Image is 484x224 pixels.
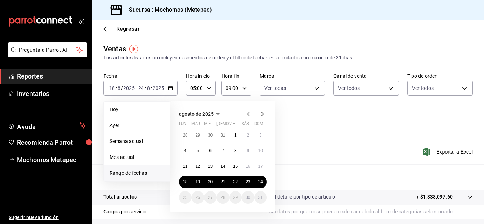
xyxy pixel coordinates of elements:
button: 30 de julio de 2025 [204,129,216,142]
button: Exportar a Excel [424,148,473,156]
button: 16 de agosto de 2025 [242,160,254,173]
abbr: 28 de julio de 2025 [183,133,187,138]
span: Hoy [109,106,164,113]
abbr: 30 de julio de 2025 [208,133,213,138]
button: 9 de agosto de 2025 [242,144,254,157]
abbr: 6 de agosto de 2025 [209,148,212,153]
abbr: 28 de agosto de 2025 [220,195,225,200]
abbr: 9 de agosto de 2025 [247,148,249,153]
label: Fecha [103,74,178,79]
input: -- [117,85,121,91]
abbr: 29 de agosto de 2025 [233,195,238,200]
input: -- [147,85,150,91]
p: Cargos por servicio [103,208,147,216]
button: 2 de agosto de 2025 [242,129,254,142]
abbr: 22 de agosto de 2025 [233,179,238,184]
button: 19 de agosto de 2025 [191,176,204,188]
span: Inventarios [17,89,86,98]
input: ---- [123,85,135,91]
button: agosto de 2025 [179,110,222,118]
span: / [115,85,117,91]
p: Total artículos [103,193,137,201]
span: Mes actual [109,154,164,161]
input: ---- [152,85,164,91]
button: 1 de agosto de 2025 [229,129,242,142]
span: Rango de fechas [109,170,164,177]
span: Reportes [17,71,86,81]
abbr: 17 de agosto de 2025 [258,164,263,169]
abbr: lunes [179,121,186,129]
abbr: 4 de agosto de 2025 [184,148,186,153]
label: Canal de venta [333,74,399,79]
abbr: 8 de agosto de 2025 [234,148,237,153]
abbr: 31 de julio de 2025 [220,133,225,138]
button: Regresar [103,25,140,32]
span: Ver todas [264,85,286,92]
abbr: 21 de agosto de 2025 [220,179,225,184]
button: 17 de agosto de 2025 [254,160,267,173]
input: -- [109,85,115,91]
span: Ayuda [17,121,77,130]
div: Los artículos listados no incluyen descuentos de orden y el filtro de fechas está limitado a un m... [103,54,473,62]
span: Pregunta a Parrot AI [19,46,76,54]
abbr: 5 de agosto de 2025 [197,148,199,153]
a: Pregunta a Parrot AI [5,51,87,59]
abbr: 13 de agosto de 2025 [208,164,213,169]
button: open_drawer_menu [78,18,84,24]
abbr: 29 de julio de 2025 [195,133,200,138]
span: Recomienda Parrot [17,138,86,147]
span: Semana actual [109,138,164,145]
label: Hora fin [221,74,251,79]
abbr: 3 de agosto de 2025 [259,133,262,138]
abbr: 15 de agosto de 2025 [233,164,238,169]
button: 5 de agosto de 2025 [191,144,204,157]
button: 22 de agosto de 2025 [229,176,242,188]
abbr: martes [191,121,200,129]
button: 30 de agosto de 2025 [242,191,254,204]
button: 20 de agosto de 2025 [204,176,216,188]
button: 24 de agosto de 2025 [254,176,267,188]
input: -- [138,85,144,91]
div: Ventas [103,44,126,54]
abbr: 19 de agosto de 2025 [195,179,200,184]
abbr: 16 de agosto de 2025 [246,164,250,169]
span: Sugerir nueva función [9,214,86,221]
button: 15 de agosto de 2025 [229,160,242,173]
label: Hora inicio [186,74,216,79]
button: 21 de agosto de 2025 [216,176,229,188]
abbr: 2 de agosto de 2025 [247,133,249,138]
span: Mochomos Metepec [17,155,86,165]
img: Tooltip marker [129,45,138,53]
span: Ver todos [412,85,434,92]
abbr: sábado [242,121,249,129]
abbr: viernes [229,121,235,129]
button: 14 de agosto de 2025 [216,160,229,173]
abbr: 1 de agosto de 2025 [234,133,237,138]
button: 29 de julio de 2025 [191,129,204,142]
abbr: 30 de agosto de 2025 [246,195,250,200]
h3: Sucursal: Mochomos (Metepec) [123,6,212,14]
p: Sin datos por que no se pueden calcular debido al filtro de categorías seleccionado [269,208,473,216]
abbr: 20 de agosto de 2025 [208,179,213,184]
p: + $1,338,097.60 [416,193,453,201]
button: 10 de agosto de 2025 [254,144,267,157]
button: 13 de agosto de 2025 [204,160,216,173]
button: 28 de agosto de 2025 [216,191,229,204]
label: Tipo de orden [407,74,473,79]
span: - [136,85,137,91]
abbr: 27 de agosto de 2025 [208,195,213,200]
button: 12 de agosto de 2025 [191,160,204,173]
abbr: 26 de agosto de 2025 [195,195,200,200]
span: Ver todos [338,85,360,92]
button: 6 de agosto de 2025 [204,144,216,157]
button: 18 de agosto de 2025 [179,176,191,188]
button: 26 de agosto de 2025 [191,191,204,204]
abbr: domingo [254,121,263,129]
span: / [144,85,146,91]
span: / [150,85,152,91]
abbr: 24 de agosto de 2025 [258,179,263,184]
abbr: 12 de agosto de 2025 [195,164,200,169]
button: 23 de agosto de 2025 [242,176,254,188]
